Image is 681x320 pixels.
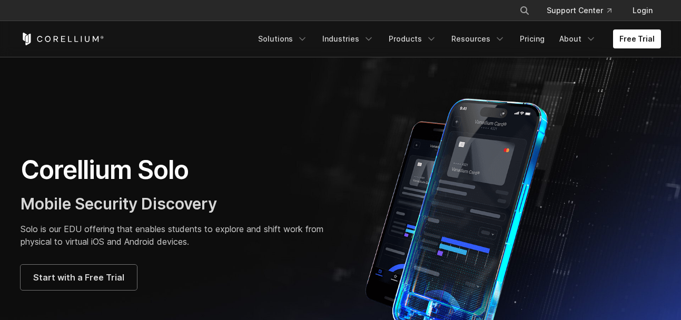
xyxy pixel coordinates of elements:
[538,1,620,20] a: Support Center
[507,1,661,20] div: Navigation Menu
[553,29,603,48] a: About
[316,29,380,48] a: Industries
[514,29,551,48] a: Pricing
[252,29,314,48] a: Solutions
[21,265,137,290] a: Start with a Free Trial
[624,1,661,20] a: Login
[33,271,124,284] span: Start with a Free Trial
[613,29,661,48] a: Free Trial
[21,154,330,186] h1: Corellium Solo
[382,29,443,48] a: Products
[21,33,104,45] a: Corellium Home
[515,1,534,20] button: Search
[445,29,511,48] a: Resources
[252,29,661,48] div: Navigation Menu
[21,194,217,213] span: Mobile Security Discovery
[21,223,330,248] p: Solo is our EDU offering that enables students to explore and shift work from physical to virtual...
